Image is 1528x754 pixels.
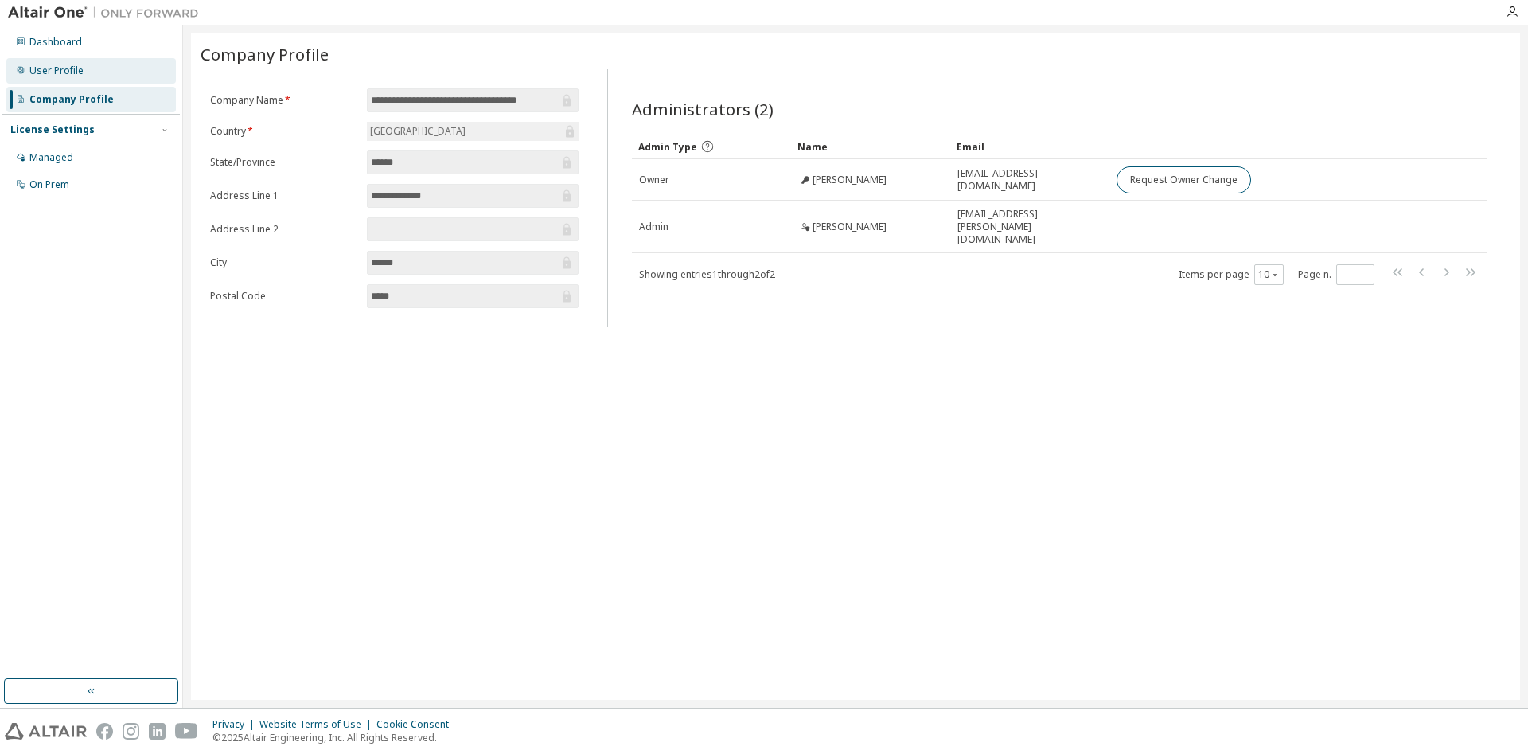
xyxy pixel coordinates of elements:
span: Showing entries 1 through 2 of 2 [639,268,775,281]
button: 10 [1258,268,1280,281]
span: [EMAIL_ADDRESS][DOMAIN_NAME] [957,167,1102,193]
img: altair_logo.svg [5,723,87,740]
img: linkedin.svg [149,723,166,740]
div: License Settings [10,123,95,136]
div: [GEOGRAPHIC_DATA] [367,122,579,141]
div: Managed [29,151,73,164]
label: State/Province [210,156,357,169]
span: Items per page [1179,264,1284,285]
span: [EMAIL_ADDRESS][PERSON_NAME][DOMAIN_NAME] [957,208,1102,246]
label: Company Name [210,94,357,107]
span: Owner [639,174,669,186]
div: Company Profile [29,93,114,106]
label: Country [210,125,357,138]
span: [PERSON_NAME] [813,221,887,233]
img: youtube.svg [175,723,198,740]
div: [GEOGRAPHIC_DATA] [368,123,468,140]
p: © 2025 Altair Engineering, Inc. All Rights Reserved. [212,731,458,744]
span: Company Profile [201,43,329,65]
label: Postal Code [210,290,357,303]
button: Request Owner Change [1117,166,1251,193]
div: Email [957,134,1103,159]
span: [PERSON_NAME] [813,174,887,186]
div: On Prem [29,178,69,191]
div: Privacy [212,718,259,731]
label: Address Line 2 [210,223,357,236]
img: Altair One [8,5,207,21]
span: Page n. [1298,264,1374,285]
span: Admin [639,221,668,233]
img: instagram.svg [123,723,139,740]
label: City [210,256,357,269]
div: Cookie Consent [376,718,458,731]
div: Website Terms of Use [259,718,376,731]
img: facebook.svg [96,723,113,740]
div: Name [797,134,944,159]
span: Administrators (2) [632,98,774,120]
div: Dashboard [29,36,82,49]
span: Admin Type [638,140,697,154]
label: Address Line 1 [210,189,357,202]
div: User Profile [29,64,84,77]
